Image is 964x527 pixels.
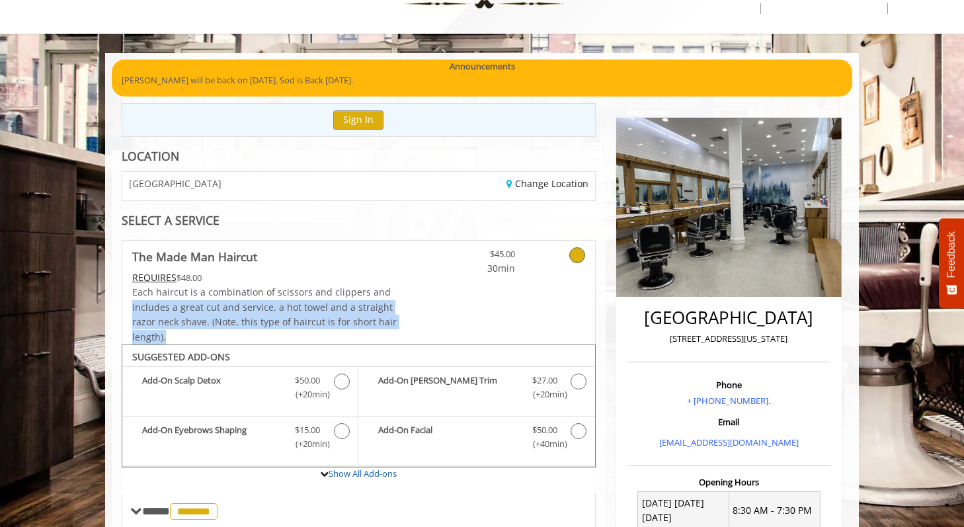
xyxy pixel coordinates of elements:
[378,423,518,451] b: Add-On Facial
[129,179,221,188] span: [GEOGRAPHIC_DATA]
[329,467,397,479] a: Show All Add-ons
[532,374,557,387] span: $27.00
[659,436,799,448] a: [EMAIL_ADDRESS][DOMAIN_NAME]
[631,308,827,327] h2: [GEOGRAPHIC_DATA]
[142,423,282,451] b: Add-On Eyebrows Shaping
[437,241,515,276] a: $45.00
[129,374,351,405] label: Add-On Scalp Detox
[295,374,320,387] span: $50.00
[122,148,179,164] b: LOCATION
[122,214,596,227] div: SELECT A SERVICE
[132,286,397,343] span: Each haircut is a combination of scissors and clippers and includes a great cut and service, a ho...
[506,177,588,190] a: Change Location
[939,218,964,308] button: Feedback - Show survey
[295,423,320,437] span: $15.00
[631,332,827,346] p: [STREET_ADDRESS][US_STATE]
[132,247,257,266] b: The Made Man Haircut
[333,110,383,130] button: Sign In
[525,387,564,401] span: (+20min )
[132,270,398,285] div: $48.00
[288,437,327,451] span: (+20min )
[532,423,557,437] span: $50.00
[437,261,515,276] span: 30min
[288,387,327,401] span: (+20min )
[122,73,842,87] p: [PERSON_NAME] will be back on [DATE]. Sod is Back [DATE].
[450,60,515,73] b: Announcements
[132,350,230,363] b: SUGGESTED ADD-ONS
[142,374,282,401] b: Add-On Scalp Detox
[631,380,827,389] h3: Phone
[122,345,596,467] div: The Made Man Haircut Add-onS
[631,417,827,426] h3: Email
[129,423,351,454] label: Add-On Eyebrows Shaping
[945,231,957,278] span: Feedback
[378,374,518,401] b: Add-On [PERSON_NAME] Trim
[365,374,588,405] label: Add-On Beard Trim
[525,437,564,451] span: (+40min )
[627,477,830,487] h3: Opening Hours
[365,423,588,454] label: Add-On Facial
[687,395,770,407] a: + [PHONE_NUMBER].
[132,271,177,284] span: This service needs some Advance to be paid before we block your appointment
